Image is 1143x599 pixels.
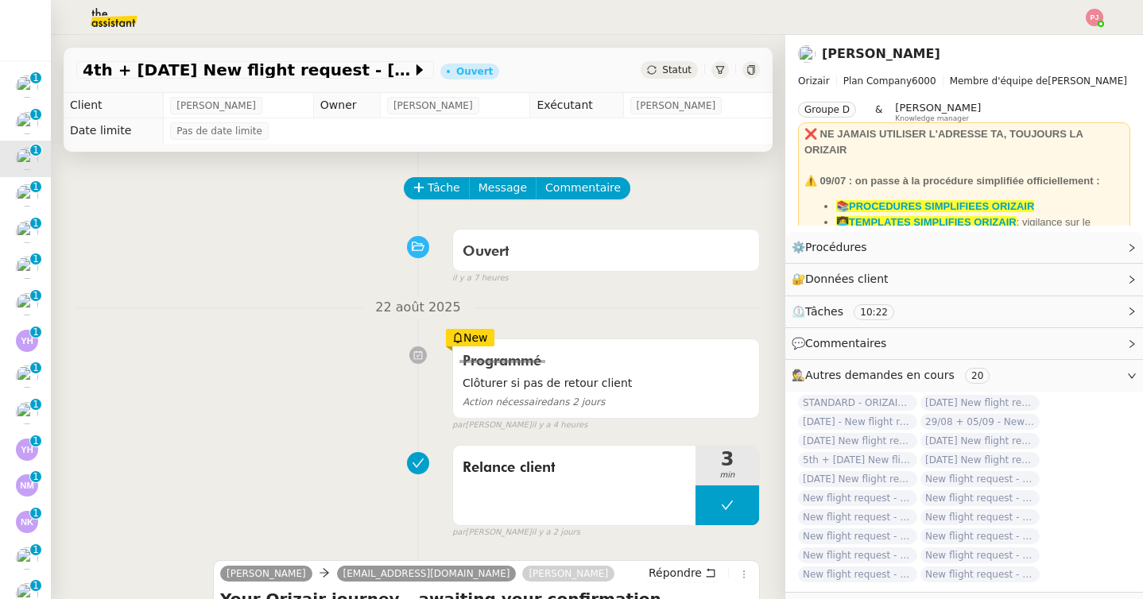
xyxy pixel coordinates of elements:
[30,580,41,591] nz-badge-sup: 1
[446,329,494,346] div: New
[695,450,759,469] span: 3
[854,304,894,320] nz-tag: 10:22
[912,75,936,87] span: 6000
[920,509,1040,525] span: New flight request - [PERSON_NAME]
[920,433,1040,449] span: [DATE] New flight request - [PERSON_NAME] [PERSON_NAME]
[836,214,1124,261] li: : vigilance sur le dashboard utiliser uniquement les templates avec ✈️Orizair pour éviter les con...
[785,296,1143,327] div: ⏲️Tâches 10:22
[920,490,1040,506] span: New flight request - [PERSON_NAME]
[30,290,41,301] nz-badge-sup: 1
[463,354,541,369] span: Programmé
[16,148,38,170] img: users%2FC9SBsJ0duuaSgpQFj5LgoEX8n0o2%2Favatar%2Fec9d51b8-9413-4189-adfb-7be4d8c96a3c
[30,253,41,265] nz-badge-sup: 1
[792,305,908,318] span: ⏲️
[30,362,41,373] nz-badge-sup: 1
[798,471,917,487] span: [DATE] New flight request - Onintsoa [PERSON_NAME]
[16,330,38,352] img: svg
[16,547,38,570] img: users%2FyAaYa0thh1TqqME0LKuif5ROJi43%2Favatar%2F3a825d04-53b1-4b39-9daa-af456df7ce53
[805,337,886,350] span: Commentaires
[313,93,380,118] td: Owner
[33,544,39,558] p: 1
[522,566,614,581] a: [PERSON_NAME]
[16,221,38,243] img: users%2FC9SBsJ0duuaSgpQFj5LgoEX8n0o2%2Favatar%2Fec9d51b8-9413-4189-adfb-7be4d8c96a3c
[33,181,39,195] p: 1
[30,544,41,555] nz-badge-sup: 1
[805,305,843,318] span: Tâches
[393,98,473,114] span: [PERSON_NAME]
[33,435,39,450] p: 1
[404,177,470,199] button: Tâche
[33,399,39,413] p: 1
[16,75,38,98] img: users%2FC9SBsJ0duuaSgpQFj5LgoEX8n0o2%2Favatar%2Fec9d51b8-9413-4189-adfb-7be4d8c96a3c
[662,64,692,75] span: Statut
[16,511,38,533] img: svg
[30,399,41,410] nz-badge-sup: 1
[469,177,537,199] button: Message
[33,362,39,377] p: 1
[452,526,580,539] small: [PERSON_NAME]
[798,414,917,430] span: [DATE] - New flight request - [PERSON_NAME]
[822,46,940,61] a: [PERSON_NAME]
[798,433,917,449] span: [DATE] New flight request - [PERSON_NAME]
[16,293,38,315] img: users%2FSoHiyPZ6lTh48rkksBJmVXB4Fxh1%2Favatar%2F784cdfc3-6442-45b8-8ed3-42f1cc9271a4
[30,508,41,519] nz-badge-sup: 1
[16,184,38,207] img: users%2F1PNv5soDtMeKgnH5onPMHqwjzQn1%2Favatar%2Fd0f44614-3c2d-49b8-95e9-0356969fcfd1
[30,109,41,120] nz-badge-sup: 1
[798,452,917,468] span: 5th + [DATE] New flight request - [PERSON_NAME]
[920,547,1040,563] span: New flight request - [PERSON_NAME]
[176,123,262,139] span: Pas de date limite
[532,526,580,539] span: il y a 2 jours
[798,73,1130,89] span: [PERSON_NAME]
[452,272,509,285] span: il y a 7 heures
[16,257,38,279] img: users%2FC9SBsJ0duuaSgpQFj5LgoEX8n0o2%2Favatar%2Fec9d51b8-9413-4189-adfb-7be4d8c96a3c
[920,566,1040,582] span: New flight request - [PERSON_NAME] Al dossari
[920,528,1040,544] span: New flight request - [PERSON_NAME]
[536,177,630,199] button: Commentaire
[33,109,39,123] p: 1
[920,452,1040,468] span: [DATE] New flight request - [PERSON_NAME]
[16,439,38,461] img: svg
[836,200,1034,212] a: 📚PROCEDURES SIMPLIFIEES ORIZAIR
[463,396,547,408] span: Action nécessaire
[798,547,917,563] span: New flight request - [PERSON_NAME]/ سويدأحمد
[1086,9,1103,26] img: svg
[792,337,893,350] span: 💬
[33,253,39,268] p: 1
[479,179,527,197] span: Message
[895,102,981,122] app-user-label: Knowledge manager
[452,419,466,432] span: par
[785,360,1143,391] div: 🕵️Autres demandes en cours 20
[16,402,38,424] img: users%2FW4OQjB9BRtYK2an7yusO0WsYLsD3%2Favatar%2F28027066-518b-424c-8476-65f2e549ac29
[875,102,882,122] span: &
[83,62,412,78] span: 4th + [DATE] New flight request - [PERSON_NAME]
[220,566,312,581] a: [PERSON_NAME]
[805,272,889,285] span: Données client
[920,471,1040,487] span: New flight request - [PERSON_NAME]
[785,264,1143,295] div: 🔐Données client
[895,102,981,114] span: [PERSON_NAME]
[792,369,996,381] span: 🕵️
[33,580,39,594] p: 1
[785,232,1143,263] div: ⚙️Procédures
[798,102,856,118] nz-tag: Groupe D
[33,218,39,232] p: 1
[804,175,1099,187] strong: ⚠️ 09/07 : on passe à la procédure simplifiée officiellement :
[843,75,912,87] span: Plan Company
[428,179,460,197] span: Tâche
[33,145,39,159] p: 1
[64,93,164,118] td: Client
[16,365,38,388] img: users%2FC9SBsJ0duuaSgpQFj5LgoEX8n0o2%2Favatar%2Fec9d51b8-9413-4189-adfb-7be4d8c96a3c
[798,566,917,582] span: New flight request - [PERSON_NAME]
[950,75,1048,87] span: Membre d'équipe de
[792,270,895,288] span: 🔐
[33,327,39,341] p: 1
[785,328,1143,359] div: 💬Commentaires
[16,112,38,134] img: users%2FC9SBsJ0duuaSgpQFj5LgoEX8n0o2%2Favatar%2Fec9d51b8-9413-4189-adfb-7be4d8c96a3c
[33,471,39,485] p: 1
[30,145,41,156] nz-badge-sup: 1
[452,526,466,539] span: par
[30,471,41,482] nz-badge-sup: 1
[836,216,1017,228] strong: 👩‍💻TEMPLATES SIMPLIFIES ORIZAIR
[33,508,39,522] p: 1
